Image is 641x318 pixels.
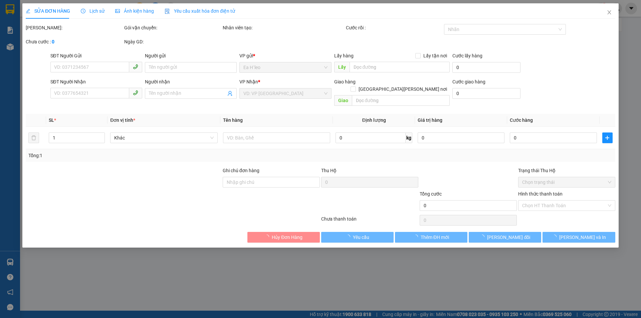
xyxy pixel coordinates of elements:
[49,117,54,123] span: SL
[421,52,450,59] span: Lấy tận nơi
[334,53,354,58] span: Lấy hàng
[52,39,54,44] b: 0
[559,234,606,241] span: [PERSON_NAME] và In
[28,152,247,159] div: Tổng: 1
[240,52,332,59] div: VP gửi
[352,95,450,106] input: Dọc đường
[452,53,482,58] label: Cước lấy hàng
[356,85,450,93] span: [GEOGRAPHIC_DATA][PERSON_NAME] nơi
[552,235,559,239] span: loading
[406,132,412,143] span: kg
[421,234,449,241] span: Thêm ĐH mới
[603,135,612,140] span: plus
[452,62,520,73] input: Cước lấy hàng
[165,9,170,14] img: icon
[26,38,123,45] div: Chưa cước :
[334,95,352,106] span: Giao
[321,232,394,243] button: Yêu cầu
[600,3,619,22] button: Close
[165,8,235,14] span: Yêu cầu xuất hóa đơn điện tử
[452,79,485,84] label: Cước giao hàng
[480,235,487,239] span: loading
[518,191,563,197] label: Hình thức thanh toán
[124,38,221,45] div: Ngày GD:
[50,52,142,59] div: SĐT Người Gửi
[81,8,104,14] span: Lịch sử
[452,88,520,99] input: Cước giao hàng
[418,117,442,123] span: Giá trị hàng
[244,62,328,72] span: Ea H`leo
[223,117,243,123] span: Tên hàng
[124,24,221,31] div: Gói vận chuyển:
[145,78,237,85] div: Người nhận
[81,9,85,13] span: clock-circle
[607,10,612,15] span: close
[115,9,120,13] span: picture
[264,235,272,239] span: loading
[223,24,345,31] div: Nhân viên tạo:
[247,232,320,243] button: Hủy Đơn Hàng
[228,91,233,96] span: user-add
[114,133,214,143] span: Khác
[469,232,541,243] button: [PERSON_NAME] đổi
[26,9,30,13] span: edit
[362,117,386,123] span: Định lượng
[223,168,259,173] label: Ghi chú đơn hàng
[50,78,142,85] div: SĐT Người Nhận
[353,234,369,241] span: Yêu cầu
[543,232,615,243] button: [PERSON_NAME] và In
[26,8,70,14] span: SỬA ĐƠN HÀNG
[350,62,450,72] input: Dọc đường
[487,234,530,241] span: [PERSON_NAME] đổi
[320,215,419,227] div: Chưa thanh toán
[518,167,615,174] div: Trạng thái Thu Hộ
[420,191,442,197] span: Tổng cước
[26,24,123,31] div: [PERSON_NAME]:
[223,132,331,143] input: VD: Bàn, Ghế
[145,52,237,59] div: Người gửi
[510,117,533,123] span: Cước hàng
[321,168,337,173] span: Thu Hộ
[115,8,154,14] span: Ảnh kiện hàng
[602,132,613,143] button: plus
[110,117,135,123] span: Đơn vị tính
[395,232,467,243] button: Thêm ĐH mới
[346,24,443,31] div: Cước rồi :
[346,235,353,239] span: loading
[240,79,258,84] span: VP Nhận
[334,62,350,72] span: Lấy
[133,64,138,69] span: phone
[272,234,302,241] span: Hủy Đơn Hàng
[28,132,39,143] button: delete
[413,235,421,239] span: loading
[133,90,138,95] span: phone
[334,79,356,84] span: Giao hàng
[522,177,611,187] span: Chọn trạng thái
[223,177,320,188] input: Ghi chú đơn hàng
